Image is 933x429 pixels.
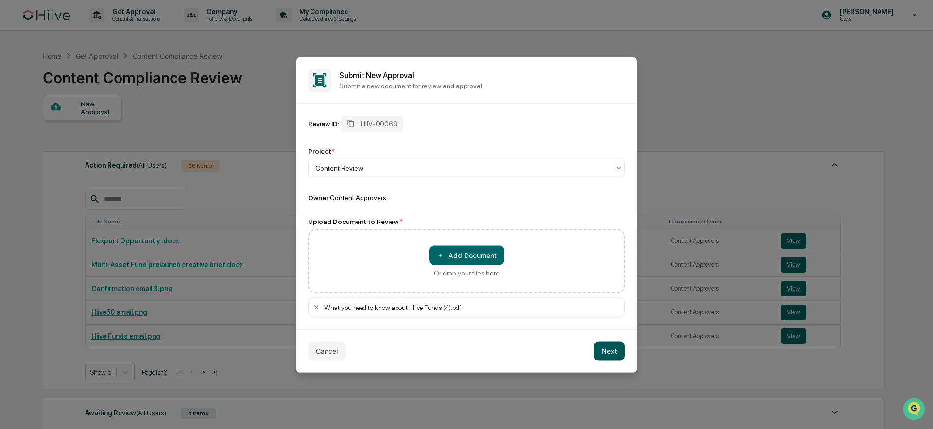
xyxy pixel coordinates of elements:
div: Upload Document to Review [308,217,625,225]
button: Or drop your files here [429,245,504,265]
h2: Submit New Approval [339,71,625,80]
div: We're available if you need us! [33,84,123,92]
img: 1746055101610-c473b297-6a78-478c-a979-82029cc54cd1 [10,74,27,92]
div: Or drop your files here [434,269,500,276]
span: Owner: [308,193,330,201]
span: ＋ [437,251,444,260]
div: Start new chat [33,74,159,84]
iframe: Open customer support [902,397,928,423]
a: 🔎Data Lookup [6,137,65,154]
button: Cancel [308,341,346,360]
span: Data Lookup [19,141,61,151]
a: Powered byPylon [69,164,118,172]
a: 🗄️Attestations [67,119,124,136]
button: Next [594,341,625,360]
button: Start new chat [165,77,177,89]
span: Preclearance [19,122,63,132]
span: Content Approvers [330,193,386,201]
div: 🖐️ [10,123,17,131]
a: 🖐️Preclearance [6,119,67,136]
p: Submit a new document for review and approval [339,82,625,90]
div: Review ID: [308,120,339,127]
div: Project [308,147,335,154]
p: How can we help? [10,20,177,36]
span: Pylon [97,165,118,172]
div: 🔎 [10,142,17,150]
span: HIIV-00069 [361,120,397,127]
span: Attestations [80,122,121,132]
div: What you need to know about Hiive Funds (4).pdf [324,303,621,311]
div: 🗄️ [70,123,78,131]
